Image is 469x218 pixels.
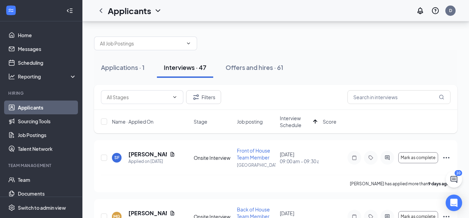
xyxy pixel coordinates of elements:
a: Talent Network [18,142,77,156]
svg: ChevronLeft [97,7,105,15]
div: Onsite Interview [194,154,232,161]
span: Front of House Team Member [237,147,270,160]
div: Reporting [18,73,77,80]
div: Hiring [8,90,75,96]
span: Stage [194,118,207,125]
span: Mark as complete [401,155,435,160]
svg: Settings [8,204,15,211]
h5: [PERSON_NAME] [128,209,167,217]
svg: Note [350,155,358,160]
div: D [449,8,452,13]
input: All Stages [107,93,169,101]
div: Offers and hires · 61 [226,63,283,72]
svg: QuestionInfo [431,7,439,15]
button: Filter Filters [186,90,221,104]
span: Job posting [237,118,263,125]
svg: Collapse [66,7,73,14]
svg: Filter [192,93,200,101]
div: Switch to admin view [18,204,66,211]
span: Score [323,118,336,125]
div: 10 [455,170,462,176]
button: Mark as complete [398,152,438,163]
svg: MagnifyingGlass [439,94,444,100]
svg: Document [170,210,175,216]
a: Job Postings [18,128,77,142]
a: Documents [18,187,77,200]
span: Interview Schedule [280,115,310,128]
div: Applications · 1 [101,63,145,72]
div: Interviews · 47 [164,63,206,72]
div: Open Intercom Messenger [446,195,462,211]
svg: Notifications [416,7,424,15]
button: ChatActive [446,171,462,188]
a: Team [18,173,77,187]
a: Sourcing Tools [18,114,77,128]
p: [PERSON_NAME] has applied more than . [350,181,450,187]
svg: ChatActive [450,175,458,184]
svg: Tag [367,155,375,160]
div: Team Management [8,163,75,168]
a: Home [18,28,77,42]
h5: [PERSON_NAME] [128,150,167,158]
div: SF [114,155,119,160]
svg: WorkstreamLogo [8,7,14,14]
h1: Applicants [108,5,151,17]
svg: ChevronDown [186,41,191,46]
svg: ChevronDown [154,7,162,15]
a: Messages [18,42,77,56]
b: 9 days ago [428,181,449,186]
svg: Ellipses [442,154,450,162]
svg: Document [170,152,175,157]
input: All Job Postings [100,40,183,47]
svg: ActiveChat [383,155,391,160]
a: Scheduling [18,56,77,70]
svg: ChevronDown [172,94,178,100]
svg: Analysis [8,73,15,80]
div: [DATE] [280,151,319,165]
a: Applicants [18,101,77,114]
div: Applied on [DATE] [128,158,175,165]
p: [GEOGRAPHIC_DATA] [237,162,276,168]
input: Search in interviews [347,90,450,104]
span: 09:00 am - 09:30 am [280,158,319,165]
svg: ArrowUp [311,117,319,126]
span: Name · Applied On [112,118,153,125]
